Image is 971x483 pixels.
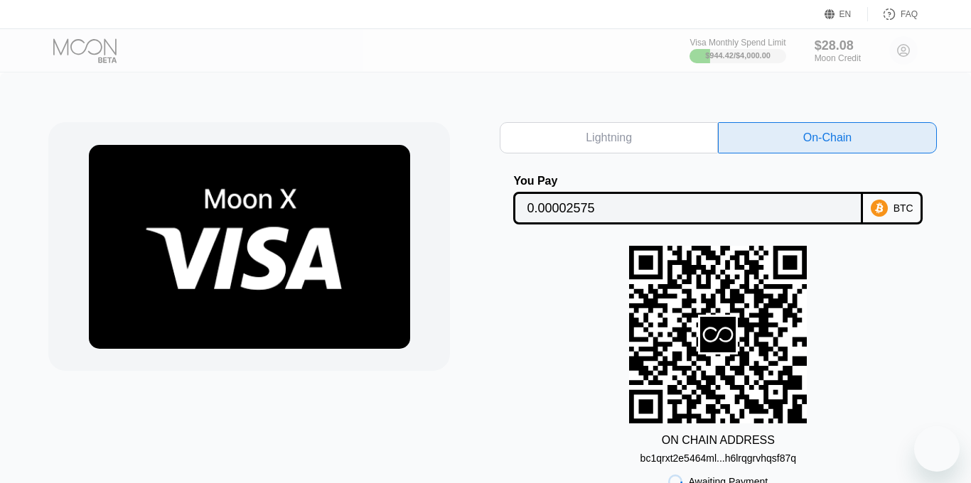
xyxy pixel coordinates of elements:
[640,447,796,464] div: bc1qrxt2e5464ml...h6lrqgrvhqsf87q
[718,122,936,153] div: On-Chain
[662,434,775,447] div: ON CHAIN ADDRESS
[690,38,785,48] div: Visa Monthly Spend Limit
[500,175,937,224] div: You PayBTC
[868,7,918,21] div: FAQ
[705,51,771,60] div: $944.42 / $4,000.00
[513,175,863,188] div: You Pay
[839,9,852,19] div: EN
[640,452,796,464] div: bc1qrxt2e5464ml...h6lrqgrvhqsf87q
[803,131,852,145] div: On-Chain
[500,122,718,153] div: Lightning
[586,131,632,145] div: Lightning
[894,202,913,214] div: BTC
[914,426,960,472] iframe: Button to launch messaging window, conversation in progress
[901,9,918,19] div: FAQ
[690,38,785,63] div: Visa Monthly Spend Limit$944.42/$4,000.00
[825,7,868,21] div: EN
